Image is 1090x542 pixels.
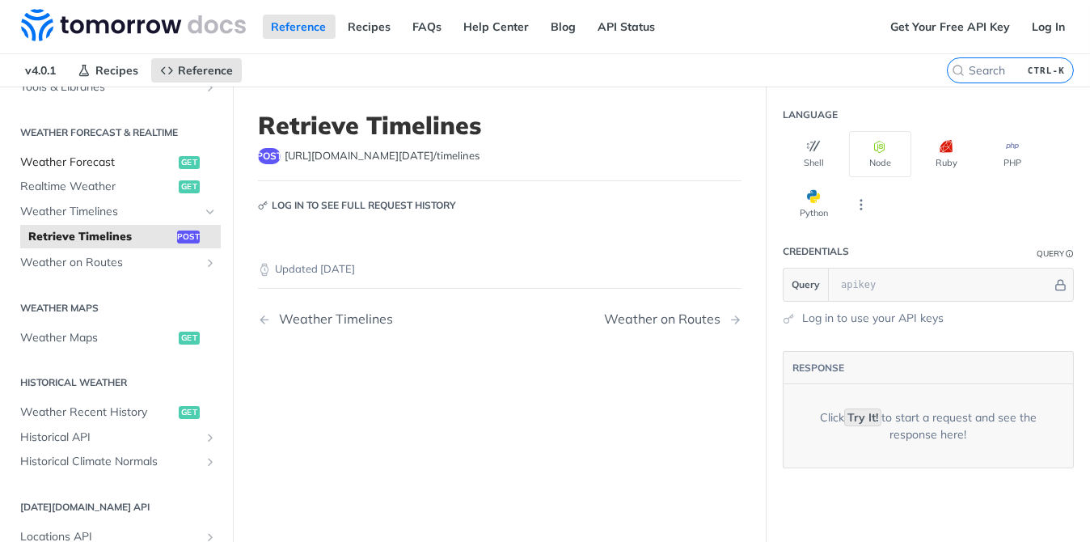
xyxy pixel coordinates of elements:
[20,179,175,195] span: Realtime Weather
[258,111,741,140] h1: Retrieve Timelines
[204,81,217,94] button: Show subpages for Tools & Libraries
[12,200,221,224] a: Weather TimelinesHide subpages for Weather Timelines
[20,204,200,220] span: Weather Timelines
[12,426,221,450] a: Historical APIShow subpages for Historical API
[455,15,539,39] a: Help Center
[179,332,200,345] span: get
[1037,248,1064,260] div: Query
[1037,248,1074,260] div: QueryInformation
[543,15,585,39] a: Blog
[12,125,221,140] h2: Weather Forecast & realtime
[263,15,336,39] a: Reference
[20,404,175,421] span: Weather Recent History
[404,15,451,39] a: FAQs
[69,58,147,83] a: Recipes
[12,175,221,199] a: Realtime Weatherget
[12,375,221,390] h2: Historical Weather
[16,58,65,83] span: v4.0.1
[784,269,829,301] button: Query
[792,277,820,292] span: Query
[20,79,200,95] span: Tools & Libraries
[12,251,221,275] a: Weather on RoutesShow subpages for Weather on Routes
[271,311,393,327] div: Weather Timelines
[783,244,849,259] div: Credentials
[258,295,741,343] nav: Pagination Controls
[12,301,221,315] h2: Weather Maps
[20,225,221,249] a: Retrieve Timelinespost
[12,400,221,425] a: Weather Recent Historyget
[95,63,138,78] span: Recipes
[783,181,845,227] button: Python
[12,450,221,474] a: Historical Climate NormalsShow subpages for Historical Climate Normals
[204,455,217,468] button: Show subpages for Historical Climate Normals
[258,198,456,213] div: Log in to see full request history
[783,131,845,177] button: Shell
[849,193,873,217] button: More Languages
[20,454,200,470] span: Historical Climate Normals
[340,15,400,39] a: Recipes
[854,197,868,212] svg: More ellipsis
[12,500,221,514] h2: [DATE][DOMAIN_NAME] API
[844,409,881,426] code: Try It!
[1023,15,1074,39] a: Log In
[1052,277,1069,293] button: Hide
[204,205,217,218] button: Hide subpages for Weather Timelines
[204,431,217,444] button: Show subpages for Historical API
[258,148,281,164] span: post
[177,231,200,243] span: post
[604,311,741,327] a: Next Page: Weather on Routes
[204,256,217,269] button: Show subpages for Weather on Routes
[258,261,741,277] p: Updated [DATE]
[21,9,246,41] img: Tomorrow.io Weather API Docs
[982,131,1044,177] button: PHP
[20,155,175,171] span: Weather Forecast
[1024,62,1069,78] kbd: CTRL-K
[881,15,1019,39] a: Get Your Free API Key
[12,75,221,100] a: Tools & LibrariesShow subpages for Tools & Libraries
[589,15,665,39] a: API Status
[12,150,221,175] a: Weather Forecastget
[915,131,978,177] button: Ruby
[179,156,200,169] span: get
[258,201,268,210] svg: Key
[604,311,729,327] div: Weather on Routes
[20,330,175,346] span: Weather Maps
[179,180,200,193] span: get
[808,409,1049,443] div: Click to start a request and see the response here!
[849,131,911,177] button: Node
[179,406,200,419] span: get
[258,311,465,327] a: Previous Page: Weather Timelines
[285,148,480,164] span: https://api.tomorrow.io/v4/timelines
[792,360,845,376] button: RESPONSE
[20,430,200,446] span: Historical API
[952,64,965,77] svg: Search
[783,108,838,122] div: Language
[151,58,242,83] a: Reference
[178,63,233,78] span: Reference
[1066,250,1074,258] i: Information
[20,255,200,271] span: Weather on Routes
[802,310,944,327] a: Log in to use your API keys
[833,269,1052,301] input: apikey
[12,326,221,350] a: Weather Mapsget
[28,229,173,245] span: Retrieve Timelines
